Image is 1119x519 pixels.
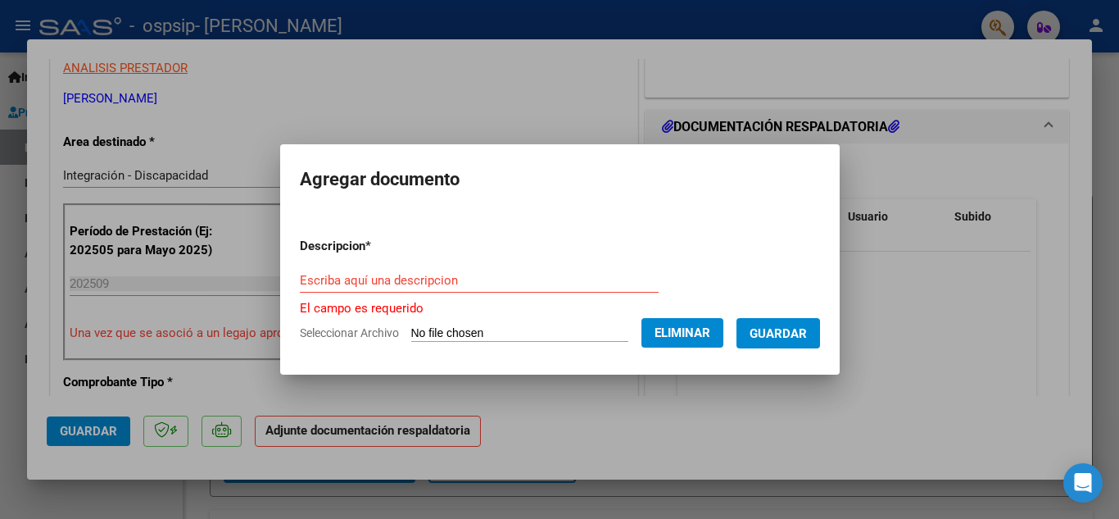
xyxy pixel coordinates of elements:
[300,164,820,195] h2: Agregar documento
[300,326,399,339] span: Seleccionar Archivo
[1063,463,1103,503] div: Open Intercom Messenger
[655,326,710,340] span: Eliminar
[641,318,723,348] button: Eliminar
[750,326,807,341] span: Guardar
[300,237,456,256] p: Descripcion
[300,299,820,318] p: El campo es requerido
[736,318,820,348] button: Guardar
